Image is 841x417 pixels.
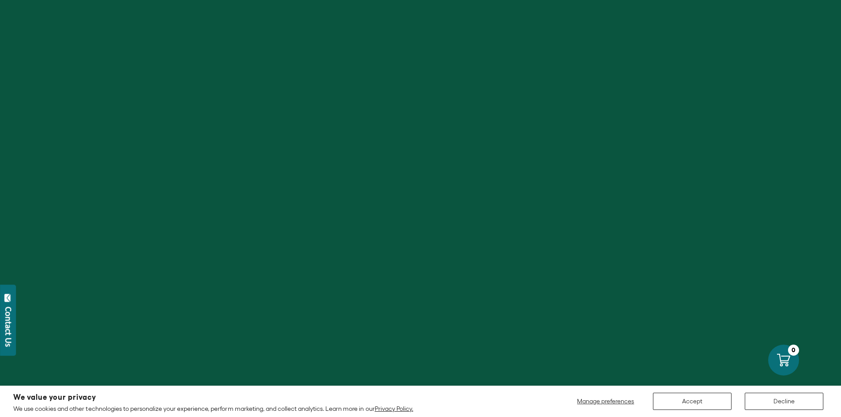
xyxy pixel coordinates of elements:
[572,393,640,410] button: Manage preferences
[13,394,413,401] h2: We value your privacy
[745,393,823,410] button: Decline
[577,398,634,405] span: Manage preferences
[13,405,413,413] p: We use cookies and other technologies to personalize your experience, perform marketing, and coll...
[4,307,13,347] div: Contact Us
[788,345,799,356] div: 0
[653,393,732,410] button: Accept
[375,405,413,412] a: Privacy Policy.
